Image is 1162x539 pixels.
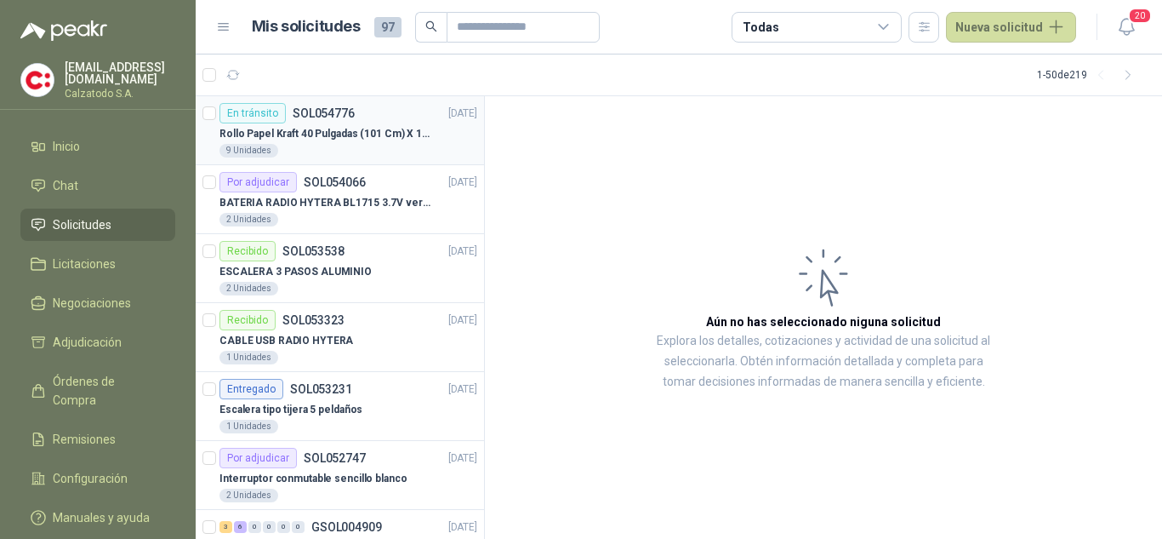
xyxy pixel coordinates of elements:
div: 1 Unidades [219,351,278,364]
span: Negociaciones [53,294,131,313]
p: SOL053538 [282,245,345,257]
span: Manuales y ayuda [53,508,150,527]
div: En tránsito [219,103,286,123]
p: SOL053231 [290,383,352,395]
span: Adjudicación [53,333,122,352]
a: Negociaciones [20,287,175,319]
p: SOL052747 [304,452,366,464]
img: Company Logo [21,64,54,96]
p: [DATE] [448,519,477,536]
a: Órdenes de Compra [20,365,175,416]
span: Inicio [53,137,80,156]
p: [DATE] [448,106,477,122]
div: 2 Unidades [219,489,278,502]
p: Rollo Papel Kraft 40 Pulgadas (101 Cm) X 150 Mts 60 Gr [219,126,431,142]
div: 0 [248,521,261,533]
a: Por adjudicarSOL054066[DATE] BATERIA RADIO HYTERA BL1715 3.7V ver imagen2 Unidades [196,165,484,234]
div: Entregado [219,379,283,399]
p: [DATE] [448,175,477,191]
div: 3 [219,521,232,533]
a: Chat [20,169,175,202]
a: Remisiones [20,423,175,456]
p: [DATE] [448,381,477,398]
span: 20 [1128,8,1152,24]
span: Configuración [53,469,128,488]
p: Escalera tipo tijera 5 peldaños [219,402,362,418]
span: search [425,20,437,32]
div: 1 - 50 de 219 [1037,61,1142,89]
a: RecibidoSOL053538[DATE] ESCALERA 3 PASOS ALUMINIO2 Unidades [196,234,484,303]
p: ESCALERA 3 PASOS ALUMINIO [219,264,372,280]
p: SOL054776 [293,107,355,119]
a: Adjudicación [20,326,175,358]
span: Solicitudes [53,215,111,234]
div: 0 [292,521,305,533]
p: [EMAIL_ADDRESS][DOMAIN_NAME] [65,61,175,85]
a: EntregadoSOL053231[DATE] Escalera tipo tijera 5 peldaños1 Unidades [196,372,484,441]
span: Remisiones [53,430,116,449]
a: RecibidoSOL053323[DATE] CABLE USB RADIO HYTERA1 Unidades [196,303,484,372]
img: Logo peakr [20,20,107,41]
p: [DATE] [448,313,477,329]
h1: Mis solicitudes [252,14,361,39]
button: Nueva solicitud [946,12,1076,43]
p: SOL054066 [304,176,366,188]
span: Licitaciones [53,255,116,273]
p: SOL053323 [282,314,345,326]
div: 2 Unidades [219,213,278,226]
a: Por adjudicarSOL052747[DATE] Interruptor conmutable sencillo blanco2 Unidades [196,441,484,510]
p: [DATE] [448,244,477,260]
div: 9 Unidades [219,144,278,158]
div: Por adjudicar [219,172,297,192]
div: 2 Unidades [219,282,278,295]
span: Chat [53,176,78,195]
span: Órdenes de Compra [53,372,159,410]
div: 1 Unidades [219,420,278,433]
p: GSOL004909 [311,521,382,533]
a: En tránsitoSOL054776[DATE] Rollo Papel Kraft 40 Pulgadas (101 Cm) X 150 Mts 60 Gr9 Unidades [196,96,484,165]
div: Recibido [219,310,276,330]
div: Recibido [219,241,276,261]
div: Todas [743,18,778,37]
button: 20 [1111,12,1142,43]
p: Explora los detalles, cotizaciones y actividad de una solicitud al seleccionarla. Obtén informaci... [655,331,992,393]
div: Por adjudicar [219,448,297,468]
a: Manuales y ayuda [20,502,175,534]
a: Configuración [20,462,175,495]
a: Solicitudes [20,209,175,241]
div: 0 [263,521,276,533]
div: 6 [234,521,247,533]
p: Interruptor conmutable sencillo blanco [219,471,407,487]
span: 97 [374,17,402,37]
a: Inicio [20,130,175,163]
a: Licitaciones [20,248,175,280]
p: BATERIA RADIO HYTERA BL1715 3.7V ver imagen [219,195,431,211]
p: [DATE] [448,450,477,467]
p: CABLE USB RADIO HYTERA [219,333,353,349]
p: Calzatodo S.A. [65,89,175,99]
h3: Aún no has seleccionado niguna solicitud [706,313,941,331]
div: 0 [277,521,290,533]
